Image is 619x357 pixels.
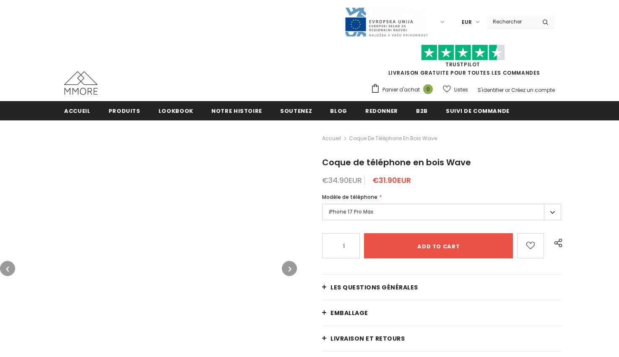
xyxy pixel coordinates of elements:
span: LIVRAISON GRATUITE POUR TOUTES LES COMMANDES [371,48,555,76]
span: Listes [454,86,468,94]
span: Coque de téléphone en bois Wave [349,133,437,143]
span: Redonner [365,107,398,115]
span: Coque de téléphone en bois Wave [322,156,471,168]
a: EMBALLAGE [322,300,561,326]
a: Lookbook [159,101,193,120]
span: 0 [423,84,433,94]
img: Javni Razpis [344,7,428,37]
a: Les questions générales [322,275,561,300]
span: Accueil [64,107,91,115]
span: Suivi de commande [446,107,510,115]
input: Search Site [488,16,536,28]
span: EMBALLAGE [330,309,368,317]
span: Lookbook [159,107,193,115]
span: B2B [416,107,428,115]
span: Notre histoire [211,107,262,115]
a: Panier d'achat 0 [371,83,437,96]
a: Livraison et retours [322,326,561,351]
a: Accueil [64,101,91,120]
img: Cas MMORE [64,71,98,95]
span: €34.90EUR [322,175,362,185]
span: Les questions générales [330,283,418,292]
img: Faites confiance aux étoiles pilotes [421,44,505,61]
span: or [505,86,510,94]
span: Panier d'achat [382,86,420,94]
a: Produits [109,101,140,120]
a: TrustPilot [445,61,480,68]
a: Javni Razpis [344,18,428,25]
span: Produits [109,107,140,115]
a: S'identifier [478,86,504,94]
a: Redonner [365,101,398,120]
label: iPhone 17 Pro Max [322,204,561,220]
span: Blog [330,107,347,115]
span: soutenez [280,107,312,115]
a: Suivi de commande [446,101,510,120]
span: €31.90EUR [372,175,411,185]
a: Notre histoire [211,101,262,120]
span: Livraison et retours [330,334,405,343]
a: B2B [416,101,428,120]
a: Blog [330,101,347,120]
input: Add to cart [364,233,513,258]
a: soutenez [280,101,312,120]
span: Modèle de téléphone [322,193,377,201]
a: Listes [443,82,468,97]
a: Créez un compte [511,86,555,94]
a: Accueil [322,133,341,143]
span: EUR [462,18,472,26]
